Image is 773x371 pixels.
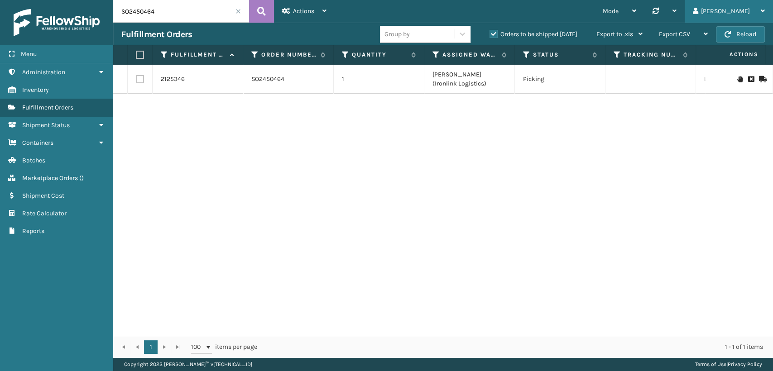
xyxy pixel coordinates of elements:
[124,357,252,371] p: Copyright 2023 [PERSON_NAME]™ v [TECHNICAL_ID]
[251,75,284,84] a: SO2450464
[728,361,762,367] a: Privacy Policy
[261,51,316,59] label: Order Number
[22,209,67,217] span: Rate Calculator
[384,29,410,39] div: Group by
[490,30,577,38] label: Orders to be shipped [DATE]
[79,174,84,182] span: ( )
[270,342,763,352] div: 1 - 1 of 1 items
[748,76,754,82] i: Request to Be Cancelled
[171,51,226,59] label: Fulfillment Order Id
[596,30,633,38] span: Export to .xls
[659,30,690,38] span: Export CSV
[22,192,64,200] span: Shipment Cost
[442,51,497,59] label: Assigned Warehouse
[695,361,726,367] a: Terms of Use
[144,340,158,354] a: 1
[603,7,619,15] span: Mode
[22,157,45,164] span: Batches
[22,139,53,147] span: Containers
[533,51,588,59] label: Status
[22,104,73,111] span: Fulfillment Orders
[737,76,743,82] i: On Hold
[21,50,37,58] span: Menu
[191,340,257,354] span: items per page
[695,357,762,371] div: |
[22,86,49,94] span: Inventory
[22,227,44,235] span: Reports
[22,174,78,182] span: Marketplace Orders
[121,29,192,40] h3: Fulfillment Orders
[293,7,314,15] span: Actions
[716,26,765,43] button: Reload
[352,51,407,59] label: Quantity
[22,121,70,129] span: Shipment Status
[759,76,764,82] i: Mark as Shipped
[701,47,763,62] span: Actions
[191,342,205,352] span: 100
[14,9,100,36] img: logo
[334,65,424,94] td: 1
[161,75,185,84] a: 2125346
[424,65,515,94] td: [PERSON_NAME] (Ironlink Logistics)
[22,68,65,76] span: Administration
[515,65,605,94] td: Picking
[624,51,678,59] label: Tracking Number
